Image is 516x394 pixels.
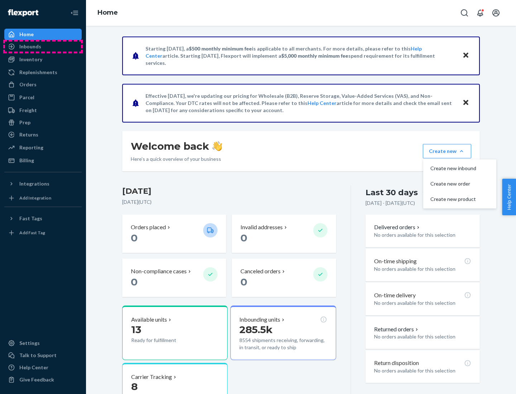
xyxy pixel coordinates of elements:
[131,337,197,344] p: Ready for fulfillment
[430,166,476,171] span: Create new inbound
[122,259,226,297] button: Non-compliance cases 0
[307,100,336,106] a: Help Center
[374,325,420,333] button: Returned orders
[240,276,247,288] span: 0
[239,316,280,324] p: Inbounding units
[19,119,30,126] div: Prep
[19,195,51,201] div: Add Integration
[4,117,82,128] a: Prep
[425,161,495,176] button: Create new inbound
[131,316,167,324] p: Available units
[131,140,222,153] h1: Welcome back
[19,352,57,359] div: Talk to Support
[4,142,82,153] a: Reporting
[240,267,281,275] p: Canceled orders
[374,291,416,299] p: On-time delivery
[240,223,283,231] p: Invalid addresses
[8,9,38,16] img: Flexport logo
[19,56,42,63] div: Inventory
[502,179,516,215] button: Help Center
[145,45,455,67] p: Starting [DATE], a is applicable to all merchants. For more details, please refer to this article...
[145,92,455,114] p: Effective [DATE], we're updating our pricing for Wholesale (B2B), Reserve Storage, Value-Added Se...
[97,9,118,16] a: Home
[19,144,43,151] div: Reporting
[374,231,471,239] p: No orders available for this selection
[374,359,419,367] p: Return disposition
[131,323,141,336] span: 13
[374,257,417,265] p: On-time shipping
[461,51,470,61] button: Close
[19,69,57,76] div: Replenishments
[19,364,48,371] div: Help Center
[430,181,476,186] span: Create new order
[19,180,49,187] div: Integrations
[430,197,476,202] span: Create new product
[4,54,82,65] a: Inventory
[4,92,82,103] a: Parcel
[4,155,82,166] a: Billing
[425,176,495,192] button: Create new order
[4,213,82,224] button: Fast Tags
[19,31,34,38] div: Home
[131,373,172,381] p: Carrier Tracking
[122,198,336,206] p: [DATE] ( UTC )
[4,67,82,78] a: Replenishments
[19,340,40,347] div: Settings
[4,227,82,239] a: Add Fast Tag
[19,43,41,50] div: Inbounds
[4,192,82,204] a: Add Integration
[4,79,82,90] a: Orders
[131,223,166,231] p: Orders placed
[4,178,82,189] button: Integrations
[19,215,42,222] div: Fast Tags
[19,107,37,114] div: Freight
[189,45,252,52] span: $500 monthly minimum fee
[122,306,228,360] button: Available units13Ready for fulfillment
[4,129,82,140] a: Returns
[4,41,82,52] a: Inbounds
[230,306,336,360] button: Inbounding units285.5k8554 shipments receiving, forwarding, in transit, or ready to ship
[122,215,226,253] button: Orders placed 0
[374,333,471,340] p: No orders available for this selection
[425,192,495,207] button: Create new product
[131,232,138,244] span: 0
[239,337,327,351] p: 8554 shipments receiving, forwarding, in transit, or ready to ship
[423,144,471,158] button: Create newCreate new inboundCreate new orderCreate new product
[374,265,471,273] p: No orders available for this selection
[67,6,82,20] button: Close Navigation
[461,98,470,108] button: Close
[212,141,222,151] img: hand-wave emoji
[19,157,34,164] div: Billing
[365,200,415,207] p: [DATE] - [DATE] ( UTC )
[239,323,273,336] span: 285.5k
[489,6,503,20] button: Open account menu
[232,259,336,297] button: Canceled orders 0
[4,350,82,361] a: Talk to Support
[473,6,487,20] button: Open notifications
[122,186,336,197] h3: [DATE]
[131,267,187,275] p: Non-compliance cases
[131,380,138,393] span: 8
[457,6,472,20] button: Open Search Box
[232,215,336,253] button: Invalid addresses 0
[131,155,222,163] p: Here’s a quick overview of your business
[374,367,471,374] p: No orders available for this selection
[240,232,247,244] span: 0
[92,3,124,23] ol: breadcrumbs
[4,362,82,373] a: Help Center
[19,230,45,236] div: Add Fast Tag
[374,299,471,307] p: No orders available for this selection
[19,376,54,383] div: Give Feedback
[281,53,348,59] span: $5,000 monthly minimum fee
[19,131,38,138] div: Returns
[131,276,138,288] span: 0
[19,94,34,101] div: Parcel
[4,337,82,349] a: Settings
[4,29,82,40] a: Home
[19,81,37,88] div: Orders
[365,187,418,198] div: Last 30 days
[374,223,421,231] button: Delivered orders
